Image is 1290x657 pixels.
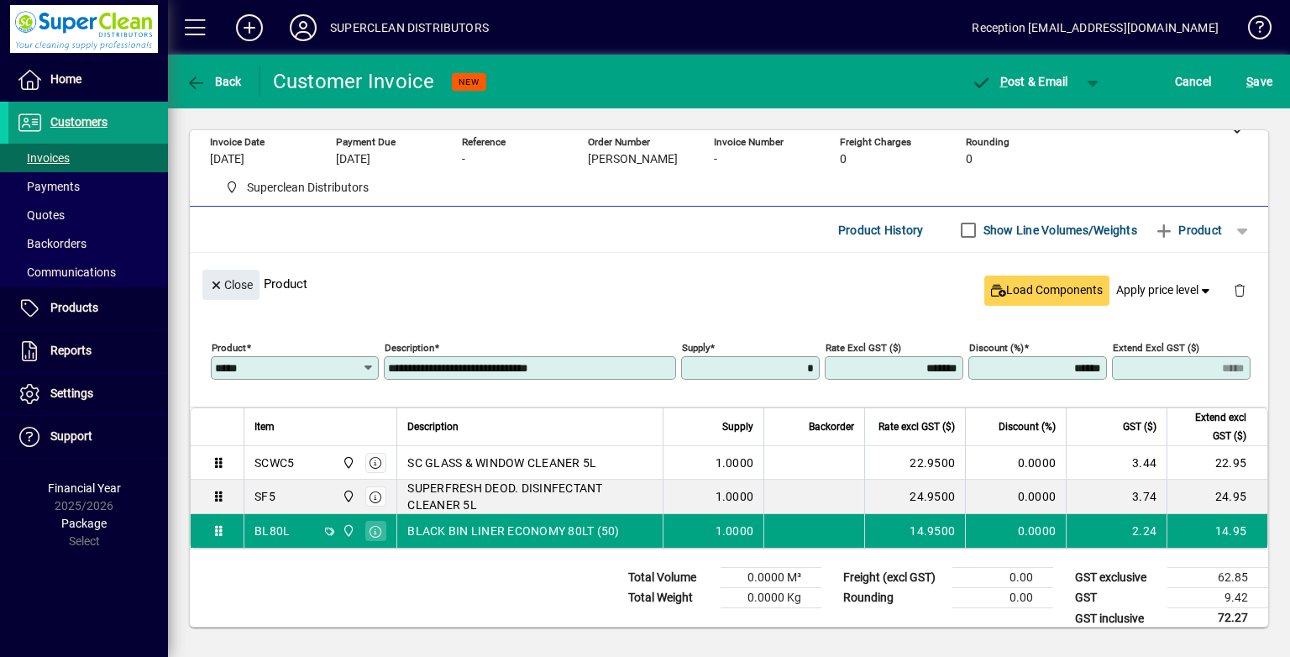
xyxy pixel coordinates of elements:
[965,480,1066,514] td: 0.0000
[338,454,357,472] span: Superclean Distributors
[212,342,246,354] mat-label: Product
[620,588,721,608] td: Total Weight
[50,344,92,357] span: Reports
[1066,514,1167,548] td: 2.24
[999,418,1056,436] span: Discount (%)
[962,66,1077,97] button: Post & Email
[168,66,260,97] app-page-header-button: Back
[223,13,276,43] button: Add
[17,208,65,222] span: Quotes
[459,76,480,87] span: NEW
[875,488,955,505] div: 24.9500
[722,418,753,436] span: Supply
[1067,588,1167,608] td: GST
[980,222,1137,239] label: Show Line Volumes/Weights
[1113,342,1199,354] mat-label: Extend excl GST ($)
[198,276,264,292] app-page-header-button: Close
[875,523,955,539] div: 14.9500
[8,258,168,286] a: Communications
[17,180,80,193] span: Payments
[407,418,459,436] span: Description
[338,487,357,506] span: Superclean Distributors
[1167,588,1268,608] td: 9.42
[826,342,901,354] mat-label: Rate excl GST ($)
[273,68,435,95] div: Customer Invoice
[721,588,821,608] td: 0.0000 Kg
[17,151,70,165] span: Invoices
[50,72,81,86] span: Home
[48,481,121,495] span: Financial Year
[50,301,98,314] span: Products
[721,568,821,588] td: 0.0000 M³
[831,215,931,245] button: Product History
[17,237,87,250] span: Backorders
[1067,568,1167,588] td: GST exclusive
[809,418,854,436] span: Backorder
[1167,480,1267,514] td: 24.95
[1167,514,1267,548] td: 14.95
[254,455,294,471] div: SCWC5
[1167,446,1267,480] td: 22.95
[952,568,1053,588] td: 0.00
[838,217,924,244] span: Product History
[716,523,754,539] span: 1.0000
[1116,281,1214,299] span: Apply price level
[1123,418,1156,436] span: GST ($)
[1175,68,1212,95] span: Cancel
[1154,217,1222,244] span: Product
[1000,75,1008,88] span: P
[276,13,330,43] button: Profile
[210,153,244,166] span: [DATE]
[682,342,710,354] mat-label: Supply
[984,276,1109,306] button: Load Components
[17,265,116,279] span: Communications
[8,172,168,201] a: Payments
[336,153,370,166] span: [DATE]
[8,330,168,372] a: Reports
[330,14,489,41] div: SUPERCLEAN DISTRIBUTORS
[8,416,168,458] a: Support
[952,588,1053,608] td: 0.00
[1177,408,1246,445] span: Extend excl GST ($)
[338,522,357,540] span: Superclean Distributors
[8,59,168,101] a: Home
[1109,276,1220,306] button: Apply price level
[1067,608,1167,629] td: GST inclusive
[1219,270,1260,310] button: Delete
[966,153,973,166] span: 0
[209,271,253,299] span: Close
[972,14,1219,41] div: Reception [EMAIL_ADDRESS][DOMAIN_NAME]
[1235,3,1269,58] a: Knowledge Base
[1066,446,1167,480] td: 3.44
[8,229,168,258] a: Backorders
[1066,480,1167,514] td: 3.74
[50,386,93,400] span: Settings
[190,253,1268,314] div: Product
[181,66,246,97] button: Back
[218,177,375,198] span: Superclean Distributors
[254,523,290,539] div: BL80L
[716,488,754,505] span: 1.0000
[1167,608,1268,629] td: 72.27
[247,179,369,197] span: Superclean Distributors
[1167,568,1268,588] td: 62.85
[840,153,847,166] span: 0
[714,153,717,166] span: -
[254,488,275,505] div: SF5
[875,455,955,471] div: 22.9500
[385,342,434,354] mat-label: Description
[202,270,260,300] button: Close
[965,514,1066,548] td: 0.0000
[254,418,275,436] span: Item
[991,281,1103,299] span: Load Components
[8,144,168,172] a: Invoices
[8,201,168,229] a: Quotes
[462,153,465,166] span: -
[716,455,754,471] span: 1.0000
[965,446,1066,480] td: 0.0000
[61,517,107,530] span: Package
[8,373,168,415] a: Settings
[835,588,952,608] td: Rounding
[1219,282,1260,297] app-page-header-button: Delete
[1246,75,1253,88] span: S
